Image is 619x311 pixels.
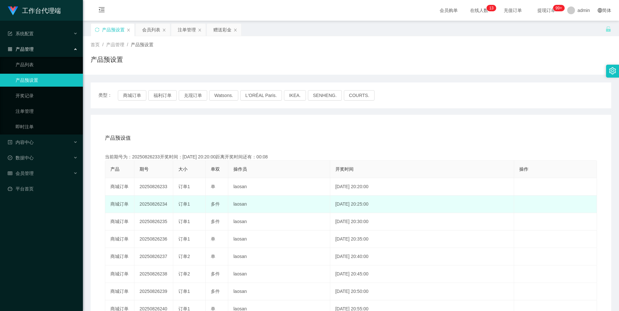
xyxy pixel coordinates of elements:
[344,90,375,101] button: COURTS.
[308,90,342,101] button: SENHENG.
[491,5,494,11] p: 3
[105,178,134,196] td: 商城订单
[330,196,514,213] td: [DATE] 20:25:00
[8,47,12,51] i: 图标: appstore-o
[91,0,113,21] i: 图标: menu-fold
[178,236,190,241] span: 订单1
[142,24,160,36] div: 会员列表
[105,283,134,300] td: 商城订单
[211,254,215,259] span: 单
[16,74,78,87] a: 产品预设置
[105,248,134,265] td: 商城订单
[105,213,134,231] td: 商城订单
[211,166,220,172] span: 单双
[228,178,330,196] td: laosan
[91,42,100,47] span: 首页
[211,289,220,294] span: 多件
[211,184,215,189] span: 单
[95,27,99,32] i: 图标: sync
[127,42,128,47] span: /
[8,171,12,176] i: 图标: table
[134,213,173,231] td: 20250826235
[178,254,190,259] span: 订单2
[105,134,131,142] span: 产品预设值
[8,31,34,36] span: 系统配置
[16,105,78,118] a: 注单管理
[213,24,231,36] div: 赠送彩金
[22,0,61,21] h1: 工作台代理端
[330,213,514,231] td: [DATE] 20:30:00
[598,8,602,13] i: 图标: global
[501,8,525,13] span: 充值订单
[8,31,12,36] i: 图标: form
[98,90,118,101] span: 类型：
[228,213,330,231] td: laosan
[102,24,125,36] div: 产品预设置
[211,271,220,276] span: 多件
[8,155,34,160] span: 数据中心
[162,28,166,32] i: 图标: close
[179,90,207,101] button: 兑现订单
[105,231,134,248] td: 商城订单
[487,5,496,11] sup: 13
[134,265,173,283] td: 20250826238
[8,171,34,176] span: 会员管理
[519,166,528,172] span: 操作
[553,5,565,11] sup: 973
[178,201,190,207] span: 订单1
[211,201,220,207] span: 多件
[178,184,190,189] span: 订单1
[131,42,153,47] span: 产品预设置
[105,196,134,213] td: 商城订单
[16,120,78,133] a: 即时注单
[106,42,124,47] span: 产品管理
[16,89,78,102] a: 开奖记录
[134,178,173,196] td: 20250826233
[233,28,237,32] i: 图标: close
[228,231,330,248] td: laosan
[178,271,190,276] span: 订单2
[134,196,173,213] td: 20250826234
[134,248,173,265] td: 20250826237
[8,47,34,52] span: 产品管理
[198,28,202,32] i: 图标: close
[148,90,177,101] button: 福利订单
[8,140,34,145] span: 内容中心
[134,231,173,248] td: 20250826236
[127,28,130,32] i: 图标: close
[134,283,173,300] td: 20250826239
[178,24,196,36] div: 注单管理
[118,90,146,101] button: 商城订单
[467,8,491,13] span: 在线人数
[8,140,12,145] i: 图标: profile
[228,196,330,213] td: laosan
[105,265,134,283] td: 商城订单
[211,236,215,241] span: 单
[178,219,190,224] span: 订单1
[8,8,61,13] a: 工作台代理端
[335,166,354,172] span: 开奖时间
[228,283,330,300] td: laosan
[209,90,238,101] button: Watsons.
[102,42,104,47] span: /
[240,90,282,101] button: L'ORÉAL Paris.
[105,154,597,160] div: 当前期号为：20250826233开奖时间：[DATE] 20:20:00距离开奖时间还有：00:08
[330,248,514,265] td: [DATE] 20:40:00
[489,5,491,11] p: 1
[330,231,514,248] td: [DATE] 20:35:00
[178,166,187,172] span: 大小
[211,219,220,224] span: 多件
[8,182,78,195] a: 图标: dashboard平台首页
[140,166,149,172] span: 期号
[178,289,190,294] span: 订单1
[609,67,616,74] i: 图标: setting
[16,58,78,71] a: 产品列表
[228,265,330,283] td: laosan
[8,155,12,160] i: 图标: check-circle-o
[330,283,514,300] td: [DATE] 20:50:00
[284,90,306,101] button: IKEA.
[91,55,123,64] h1: 产品预设置
[233,166,247,172] span: 操作员
[330,265,514,283] td: [DATE] 20:45:00
[8,6,18,16] img: logo.9652507e.png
